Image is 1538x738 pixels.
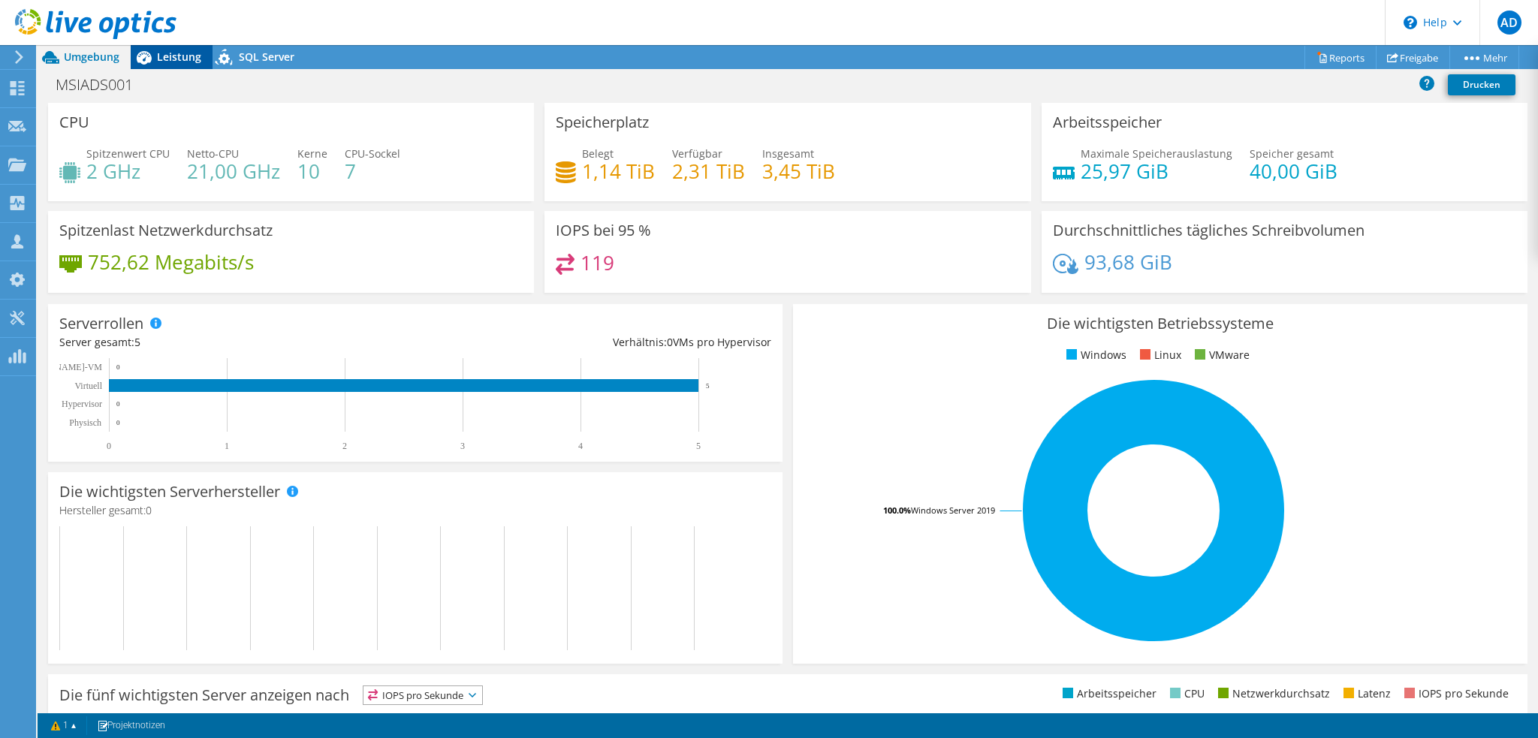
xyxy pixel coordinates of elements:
[1214,685,1330,702] li: Netzwerkdurchsatz
[578,441,583,451] text: 4
[62,399,102,409] text: Hypervisor
[1404,16,1417,29] svg: \n
[911,505,995,516] tspan: Windows Server 2019
[88,254,254,270] h4: 752,62 Megabits/s
[345,146,400,161] span: CPU-Sockel
[415,334,771,351] div: Verhältnis: VMs pro Hypervisor
[556,114,649,131] h3: Speicherplatz
[1081,146,1232,161] span: Maximale Speicherauslastung
[672,146,722,161] span: Verfügbar
[59,114,89,131] h3: CPU
[74,381,102,391] text: Virtuell
[667,335,673,349] span: 0
[297,163,327,179] h4: 10
[1166,685,1205,702] li: CPU
[116,419,120,426] text: 0
[86,146,170,161] span: Spitzenwert CPU
[696,441,701,451] text: 5
[86,163,170,179] h4: 2 GHz
[706,382,710,390] text: 5
[460,441,465,451] text: 3
[1250,163,1337,179] h4: 40,00 GiB
[134,335,140,349] span: 5
[883,505,911,516] tspan: 100.0%
[1449,46,1519,69] a: Mehr
[672,163,745,179] h4: 2,31 TiB
[345,163,400,179] h4: 7
[1250,146,1334,161] span: Speicher gesamt
[49,77,156,93] h1: MSIADS001
[581,255,614,271] h4: 119
[1081,163,1232,179] h4: 25,97 GiB
[1063,347,1126,363] li: Windows
[86,716,176,735] a: Projektnotizen
[157,50,201,64] span: Leistung
[116,363,120,371] text: 0
[225,441,229,451] text: 1
[107,441,111,451] text: 0
[69,417,101,428] text: Physisch
[297,146,327,161] span: Kerne
[146,503,152,517] span: 0
[762,163,835,179] h4: 3,45 TiB
[1448,74,1515,95] a: Drucken
[59,483,280,500] h3: Die wichtigsten Serverhersteller
[239,50,294,64] span: SQL Server
[59,334,415,351] div: Server gesamt:
[41,716,87,735] a: 1
[59,315,143,332] h3: Serverrollen
[1059,685,1157,702] li: Arbeitsspeicher
[1053,114,1162,131] h3: Arbeitsspeicher
[1340,685,1391,702] li: Latenz
[342,441,347,451] text: 2
[59,502,771,519] h4: Hersteller gesamt:
[556,222,651,239] h3: IOPS bei 95 %
[59,222,273,239] h3: Spitzenlast Netzwerkdurchsatz
[582,146,614,161] span: Belegt
[1136,347,1181,363] li: Linux
[1304,46,1377,69] a: Reports
[1401,685,1509,702] li: IOPS pro Sekunde
[363,686,482,704] span: IOPS pro Sekunde
[1053,222,1365,239] h3: Durchschnittliches tägliches Schreibvolumen
[187,146,239,161] span: Netto-CPU
[1497,11,1521,35] span: AD
[1191,347,1250,363] li: VMware
[582,163,655,179] h4: 1,14 TiB
[804,315,1516,332] h3: Die wichtigsten Betriebssysteme
[762,146,814,161] span: Insgesamt
[64,50,119,64] span: Umgebung
[1376,46,1450,69] a: Freigabe
[116,400,120,408] text: 0
[1084,254,1172,270] h4: 93,68 GiB
[187,163,280,179] h4: 21,00 GHz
